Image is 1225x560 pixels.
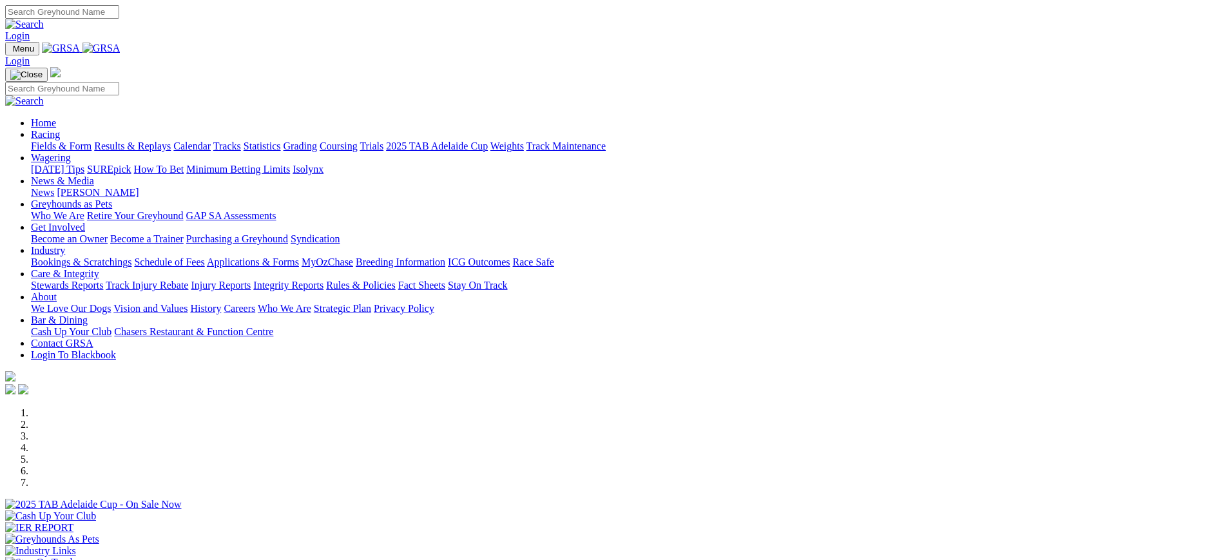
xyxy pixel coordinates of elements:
a: Bar & Dining [31,314,88,325]
a: Minimum Betting Limits [186,164,290,175]
a: Statistics [244,140,281,151]
img: twitter.svg [18,384,28,394]
a: Wagering [31,152,71,163]
a: Cash Up Your Club [31,326,111,337]
div: Greyhounds as Pets [31,210,1220,222]
a: Become an Owner [31,233,108,244]
a: Industry [31,245,65,256]
span: Menu [13,44,34,53]
a: Purchasing a Greyhound [186,233,288,244]
img: Greyhounds As Pets [5,534,99,545]
a: Isolynx [293,164,323,175]
a: Chasers Restaurant & Function Centre [114,326,273,337]
div: Wagering [31,164,1220,175]
a: Fact Sheets [398,280,445,291]
a: Get Involved [31,222,85,233]
a: SUREpick [87,164,131,175]
a: MyOzChase [302,256,353,267]
a: Become a Trainer [110,233,184,244]
a: Tracks [213,140,241,151]
a: Race Safe [512,256,554,267]
a: Who We Are [258,303,311,314]
a: Weights [490,140,524,151]
a: [PERSON_NAME] [57,187,139,198]
a: Injury Reports [191,280,251,291]
a: Care & Integrity [31,268,99,279]
a: News & Media [31,175,94,186]
button: Toggle navigation [5,68,48,82]
a: Results & Replays [94,140,171,151]
button: Toggle navigation [5,42,39,55]
a: 2025 TAB Adelaide Cup [386,140,488,151]
a: Home [31,117,56,128]
a: Coursing [320,140,358,151]
img: facebook.svg [5,384,15,394]
img: IER REPORT [5,522,73,534]
input: Search [5,5,119,19]
div: About [31,303,1220,314]
div: Industry [31,256,1220,268]
img: GRSA [82,43,121,54]
img: logo-grsa-white.png [50,67,61,77]
a: Integrity Reports [253,280,323,291]
a: Applications & Forms [207,256,299,267]
img: 2025 TAB Adelaide Cup - On Sale Now [5,499,182,510]
input: Search [5,82,119,95]
a: Contact GRSA [31,338,93,349]
a: Greyhounds as Pets [31,198,112,209]
a: About [31,291,57,302]
a: Vision and Values [113,303,188,314]
a: Syndication [291,233,340,244]
div: Racing [31,140,1220,152]
a: Retire Your Greyhound [87,210,184,221]
a: [DATE] Tips [31,164,84,175]
a: How To Bet [134,164,184,175]
img: Search [5,95,44,107]
a: ICG Outcomes [448,256,510,267]
a: Rules & Policies [326,280,396,291]
a: Bookings & Scratchings [31,256,131,267]
a: Schedule of Fees [134,256,204,267]
a: Login To Blackbook [31,349,116,360]
a: GAP SA Assessments [186,210,276,221]
div: Get Involved [31,233,1220,245]
a: Login [5,30,30,41]
div: Care & Integrity [31,280,1220,291]
a: Strategic Plan [314,303,371,314]
a: Careers [224,303,255,314]
a: Trials [360,140,383,151]
a: Stewards Reports [31,280,103,291]
a: Privacy Policy [374,303,434,314]
a: News [31,187,54,198]
img: GRSA [42,43,80,54]
a: Track Maintenance [526,140,606,151]
img: logo-grsa-white.png [5,371,15,381]
a: Breeding Information [356,256,445,267]
a: Fields & Form [31,140,92,151]
div: News & Media [31,187,1220,198]
div: Bar & Dining [31,326,1220,338]
img: Cash Up Your Club [5,510,96,522]
img: Search [5,19,44,30]
a: Racing [31,129,60,140]
a: Login [5,55,30,66]
a: Track Injury Rebate [106,280,188,291]
a: Who We Are [31,210,84,221]
a: Stay On Track [448,280,507,291]
a: History [190,303,221,314]
a: Calendar [173,140,211,151]
a: We Love Our Dogs [31,303,111,314]
img: Close [10,70,43,80]
a: Grading [284,140,317,151]
img: Industry Links [5,545,76,557]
